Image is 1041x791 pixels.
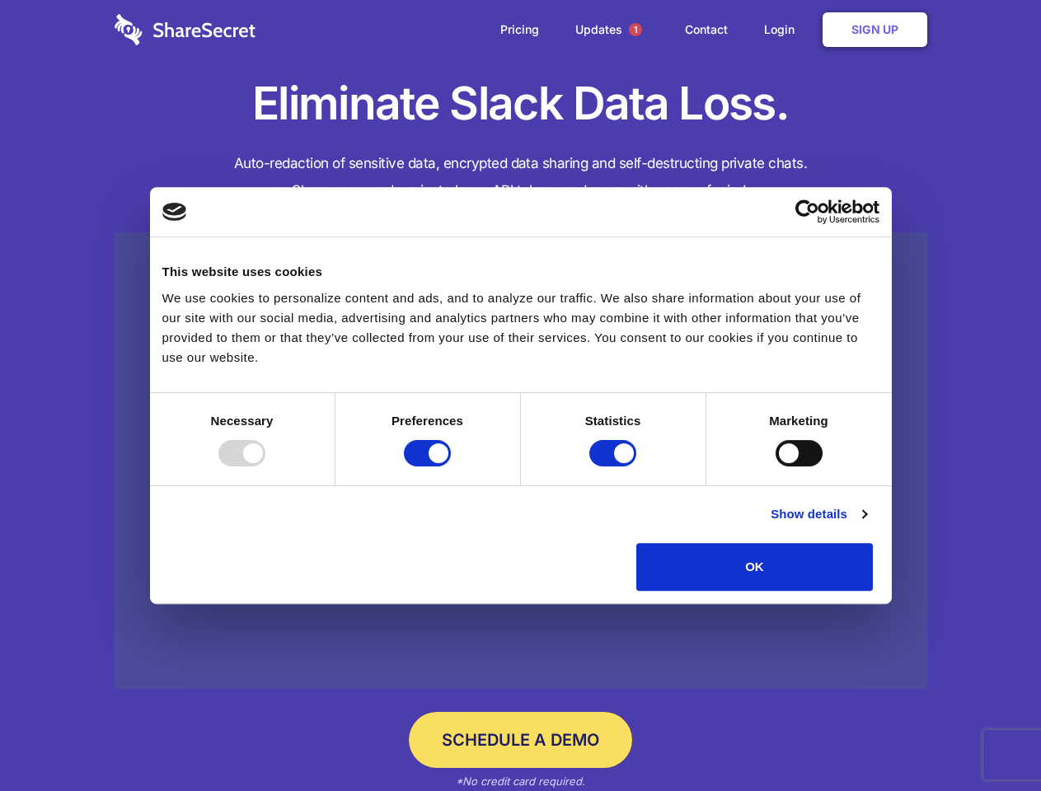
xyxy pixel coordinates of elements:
a: Sign Up [823,12,927,47]
img: logo [162,203,187,221]
strong: Marketing [769,414,828,428]
a: Pricing [484,4,556,55]
div: We use cookies to personalize content and ads, and to analyze our traffic. We also share informat... [162,288,879,367]
a: Usercentrics Cookiebot - opens in a new window [735,199,879,224]
h4: Auto-redaction of sensitive data, encrypted data sharing and self-destructing private chats. Shar... [115,150,927,204]
div: This website uses cookies [162,262,879,282]
a: Schedule a Demo [409,712,632,768]
a: Wistia video thumbnail [115,232,927,690]
a: Show details [771,504,866,524]
a: Contact [668,4,744,55]
a: Login [748,4,819,55]
em: *No credit card required. [456,775,585,788]
h1: Eliminate Slack Data Loss. [115,74,927,133]
strong: Necessary [211,414,274,428]
button: OK [636,543,873,591]
strong: Preferences [392,414,463,428]
span: 1 [629,23,642,36]
strong: Statistics [585,414,641,428]
img: logo-wordmark-white-trans-d4663122ce5f474addd5e946df7df03e33cb6a1c49d2221995e7729f52c070b2.svg [115,14,256,45]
